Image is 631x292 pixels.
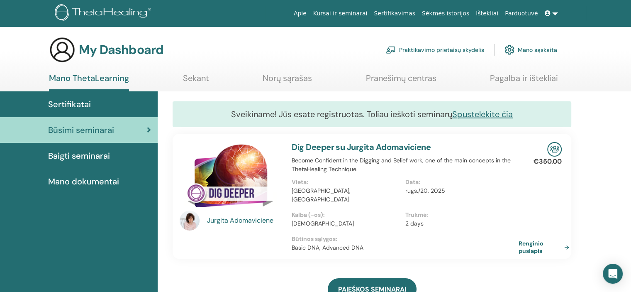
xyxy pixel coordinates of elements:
a: Sekant [183,73,209,89]
div: Open Intercom Messenger [603,264,623,284]
a: Pagalba ir ištekliai [490,73,558,89]
a: Mano ThetaLearning [49,73,129,91]
div: Sveikiname! Jūs esate registruotas. Toliau ieškoti seminarų [173,101,571,127]
a: Pranešimų centras [366,73,436,89]
a: Sėkmės istorijos [419,6,473,21]
img: default.jpg [180,211,200,231]
p: [DEMOGRAPHIC_DATA] [292,219,400,228]
p: rugs./20, 2025 [405,186,514,195]
a: Praktikavimo prietaisų skydelis [386,41,484,59]
p: Kalba (-os) : [292,211,400,219]
a: Spustelėkite čia [452,109,513,120]
img: Dig Deeper [180,142,282,213]
span: Baigti seminarai [48,150,110,162]
span: Mano dokumentai [48,175,119,188]
a: Jurgita Adomaviciene [207,216,284,226]
p: Become Confident in the Digging and Belief work, one of the main concepts in the ThetaHealing Tec... [292,156,519,174]
h3: My Dashboard [79,42,163,57]
a: Dig Deeper su Jurgita Adomaviciene [292,142,431,152]
p: Basic DNA, Advanced DNA [292,243,519,252]
img: generic-user-icon.jpg [49,37,76,63]
p: €350.00 [534,157,562,167]
p: Vieta : [292,178,400,186]
a: Renginio puslapis [519,240,573,255]
span: Sertifikatai [48,98,91,110]
a: Mano sąskaita [504,41,557,59]
img: logo.png [55,4,154,23]
a: Norų sąrašas [263,73,312,89]
p: 2 days [405,219,514,228]
p: [GEOGRAPHIC_DATA], [GEOGRAPHIC_DATA] [292,186,400,204]
a: Kursai ir seminarai [310,6,371,21]
img: cog.svg [504,43,514,57]
a: Sertifikavimas [370,6,419,21]
img: In-Person Seminar [547,142,562,157]
p: Data : [405,178,514,186]
a: Ištekliai [473,6,502,21]
a: Parduotuvė [502,6,541,21]
p: Trukmė : [405,211,514,219]
a: Apie [290,6,310,21]
img: chalkboard-teacher.svg [386,46,396,54]
p: Būtinos sąlygos : [292,235,519,243]
span: Būsimi seminarai [48,124,114,136]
